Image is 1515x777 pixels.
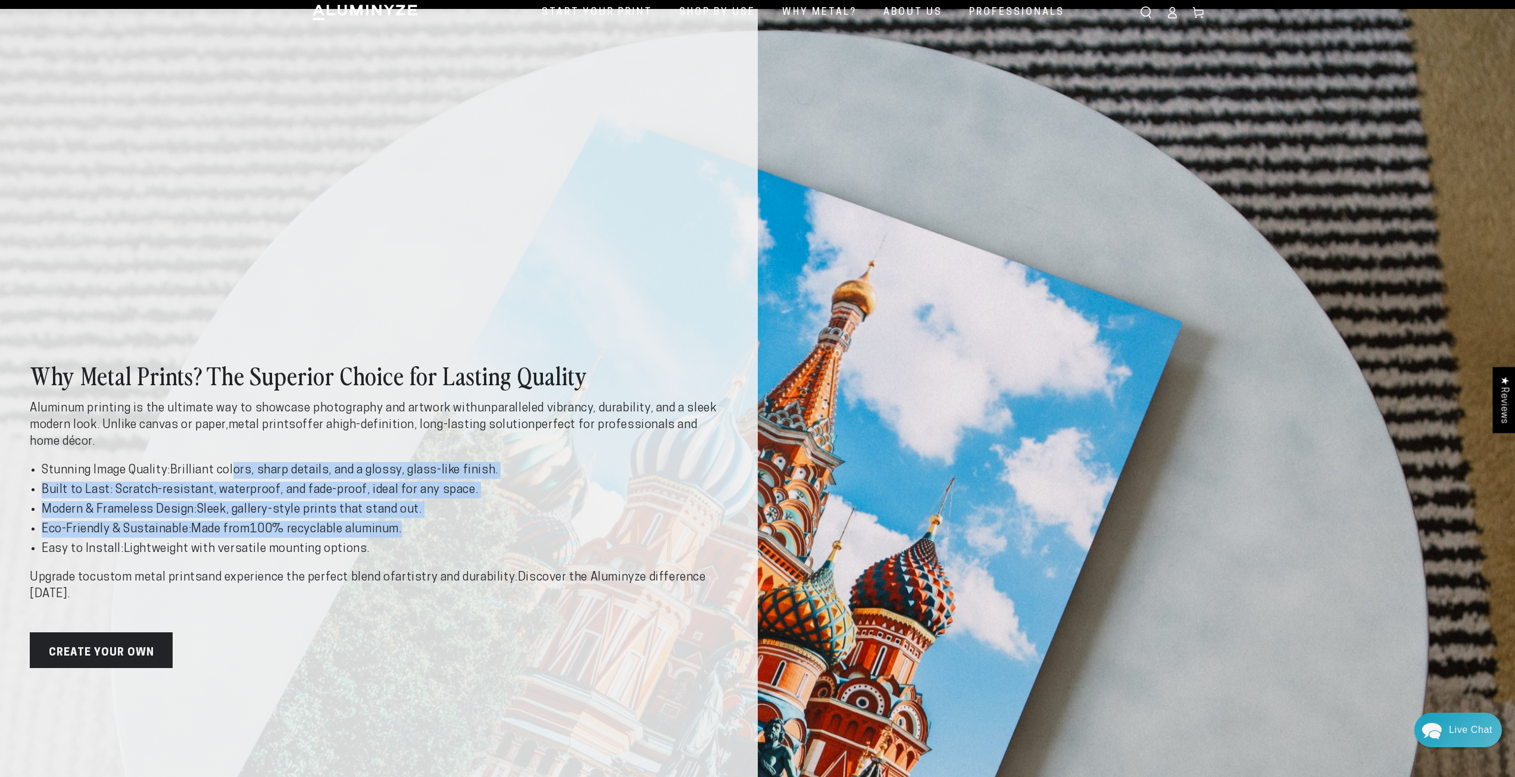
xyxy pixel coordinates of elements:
img: Aluminyze [311,4,418,21]
strong: high-definition, long-lasting solution [333,419,535,431]
span: Start Your Print [542,4,652,21]
strong: metal prints [229,419,296,431]
li: Made from . [42,521,728,538]
li: Sleek, gallery-style prints that stand out. [42,501,728,518]
span: Shop By Use [679,4,755,21]
strong: custom metal prints [90,572,202,583]
strong: Built to Last: [42,484,113,496]
p: Aluminum printing is the ultimate way to showcase photography and artwork with . Unlike canvas or... [30,400,728,450]
strong: Stunning Image Quality: [42,464,170,476]
span: Professionals [969,4,1064,21]
strong: artistry and durability [395,572,515,583]
li: Brilliant colors, sharp details, and a glossy, glass-like finish. [42,462,728,479]
strong: 100% recyclable aluminum [250,523,399,535]
h2: Why Metal Prints? The Superior Choice for Lasting Quality [30,360,728,391]
li: , ideal for any space. [42,482,728,498]
strong: Easy to Install: [42,543,124,555]
span: About Us [883,4,942,21]
div: Click to open Judge.me floating reviews tab [1492,367,1515,433]
strong: Eco-Friendly & Sustainable: [42,523,191,535]
p: Upgrade to and experience the perfect blend of . [30,569,728,603]
strong: Modern & Frameless Design: [42,504,197,516]
strong: Scratch-resistant, waterproof, and fade-proof [115,484,367,496]
strong: Discover the Aluminyze difference [DATE]. [30,572,706,600]
span: Why Metal? [782,4,857,21]
a: Create Your Own [30,632,173,668]
div: Chat widget toggle [1414,713,1502,747]
div: Contact Us Directly [1449,713,1492,747]
li: Lightweight with versatile mounting options. [42,541,728,557]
